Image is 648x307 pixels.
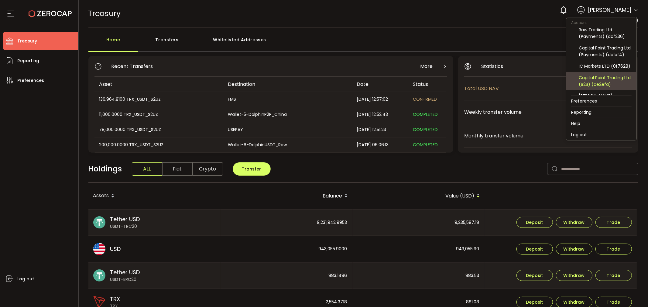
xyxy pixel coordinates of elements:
div: 983.53 [353,263,484,289]
span: USDT-TRC20 [110,223,140,230]
div: 983.1496 [221,263,352,289]
div: Status [408,81,446,88]
button: Transfer [233,162,271,176]
span: Crypto [193,162,223,176]
span: Holdings [88,163,122,175]
div: Transfers [138,34,196,52]
button: Trade [595,244,632,255]
span: Recent Transfers [111,62,153,70]
button: Trade [595,217,632,228]
span: TRX [110,295,120,303]
li: Preferences [566,96,636,106]
img: usdt_portfolio.svg [93,269,105,282]
div: 9,235,597.18 [353,210,484,236]
span: Monthly transfer volume [464,132,602,140]
span: More [420,62,433,70]
div: [DATE] 12:51:23 [352,126,408,133]
span: Deposit [526,220,543,224]
span: USDT-ERC20 [110,276,140,283]
div: Capital Point Trading Ltd. (B2B) (ce2efa) [579,74,632,88]
span: Withdraw [564,300,585,304]
span: Weekly transfer volume [464,108,605,116]
span: Trade [607,247,620,251]
span: Log out [17,275,34,283]
span: ALL [132,162,162,176]
span: Transfer [242,166,261,172]
button: Withdraw [556,270,592,281]
span: Raw Trading Ltd (af7c49) [578,17,638,24]
span: COMPLETED [413,127,438,133]
div: Wallet-6-DolphinUSDT_Row [223,141,351,148]
button: Withdraw [556,244,592,255]
span: Statistics [481,62,503,70]
div: USEPAY [223,126,351,133]
div: Date [352,81,408,88]
div: IC Markets LTD (0f7628) [579,63,632,69]
span: USD [110,245,121,253]
span: Treasury [17,37,37,46]
span: Reporting [17,56,39,65]
div: Assets [88,191,221,201]
span: Treasury [88,8,121,19]
span: Trade [607,220,620,224]
div: Raw Trading Ltd (Payments) (dcf236) [579,26,632,40]
span: Tether USD [110,268,140,276]
span: Total USD NAV [464,85,600,92]
div: 943,055.90 [353,236,484,262]
span: Trade [607,300,620,304]
div: [DATE] 12:52:43 [352,111,408,118]
span: COMPLETED [413,111,438,117]
span: Withdraw [564,247,585,251]
div: Home [88,34,138,52]
div: 9,231,942.9953 [221,210,352,236]
span: Preferences [17,76,44,85]
div: [DATE] 06:06:13 [352,141,408,148]
span: Deposit [526,273,543,278]
div: 136,964.8100 TRX_USDT_S2UZ [94,96,223,103]
div: 11,000.0000 TRX_USDT_S2UZ [94,111,223,118]
span: CONFIRMED [413,96,437,102]
div: [PERSON_NAME] (f428c4) [579,93,632,106]
button: Deposit [516,270,553,281]
div: Asset [94,81,223,88]
li: Reporting [566,107,636,118]
iframe: Chat Widget [618,278,648,307]
li: Log out [566,129,636,140]
span: Account [566,20,592,25]
div: Whitelisted Addresses [196,34,283,52]
div: 200,000.0000 TRX_USDT_S2UZ [94,141,223,148]
button: Trade [595,270,632,281]
span: Tether USD [110,215,140,223]
button: Deposit [516,244,553,255]
span: Withdraw [564,273,585,278]
img: usdt_portfolio.svg [93,216,105,228]
span: Trade [607,273,620,278]
div: Capital Point Trading Ltd. (Payments) (de1af4) [579,45,632,58]
span: [PERSON_NAME] [588,6,632,14]
div: 943,055.9000 [221,236,352,262]
img: usd_portfolio.svg [93,243,105,255]
span: COMPLETED [413,142,438,148]
div: Wallet-5-DolphinP2P_China [223,111,351,118]
button: Withdraw [556,217,592,228]
li: Help [566,118,636,129]
span: Deposit [526,247,543,251]
div: [DATE] 12:57:02 [352,96,408,103]
div: FMS [223,96,351,103]
div: 78,000.0000 TRX_USDT_S2UZ [94,126,223,133]
span: Withdraw [564,220,585,224]
button: Deposit [516,217,553,228]
span: Fiat [162,162,193,176]
div: Destination [223,81,352,88]
div: Balance [221,191,353,201]
span: Deposit [526,300,543,304]
div: Value (USD) [353,191,485,201]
